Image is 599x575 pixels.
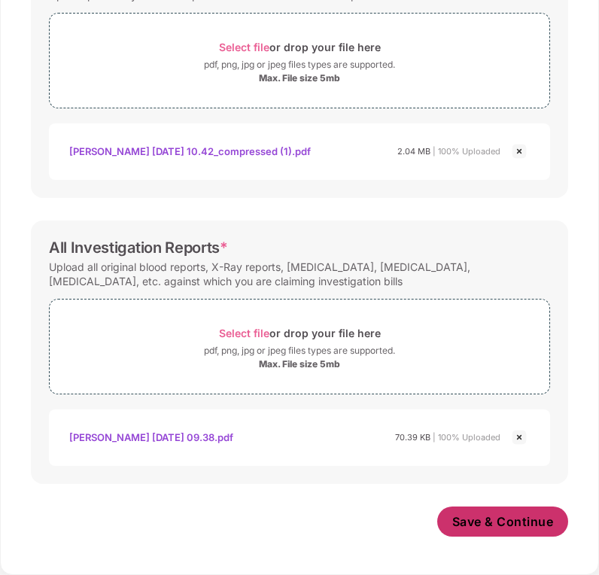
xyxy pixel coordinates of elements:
div: [PERSON_NAME] [DATE] 09.38.pdf [69,424,233,450]
div: [PERSON_NAME] [DATE] 10.42_compressed (1).pdf [69,138,311,164]
span: | 100% Uploaded [433,146,500,157]
span: Select file [219,41,269,53]
img: svg+xml;base64,PHN2ZyBpZD0iQ3Jvc3MtMjR4MjQiIHhtbG5zPSJodHRwOi8vd3d3LnczLm9yZy8yMDAwL3N2ZyIgd2lkdG... [510,428,528,446]
div: Upload all original blood reports, X-Ray reports, [MEDICAL_DATA], [MEDICAL_DATA], [MEDICAL_DATA],... [49,257,550,291]
span: 70.39 KB [395,432,430,443]
span: Save & Continue [452,513,554,530]
span: 2.04 MB [397,146,430,157]
div: pdf, png, jpg or jpeg files types are supported. [204,343,395,358]
span: Select fileor drop your file herepdf, png, jpg or jpeg files types are supported.Max. File size 5mb [50,311,549,382]
span: Select fileor drop your file herepdf, png, jpg or jpeg files types are supported.Max. File size 5mb [50,25,549,96]
div: pdf, png, jpg or jpeg files types are supported. [204,57,395,72]
div: Max. File size 5mb [259,358,340,370]
div: All Investigation Reports [49,239,228,257]
span: Select file [219,327,269,339]
img: svg+xml;base64,PHN2ZyBpZD0iQ3Jvc3MtMjR4MjQiIHhtbG5zPSJodHRwOi8vd3d3LnczLm9yZy8yMDAwL3N2ZyIgd2lkdG... [510,142,528,160]
span: | 100% Uploaded [433,432,500,443]
div: or drop your file here [219,37,381,57]
div: or drop your file here [219,323,381,343]
div: Max. File size 5mb [259,72,340,84]
button: Save & Continue [437,507,569,537]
